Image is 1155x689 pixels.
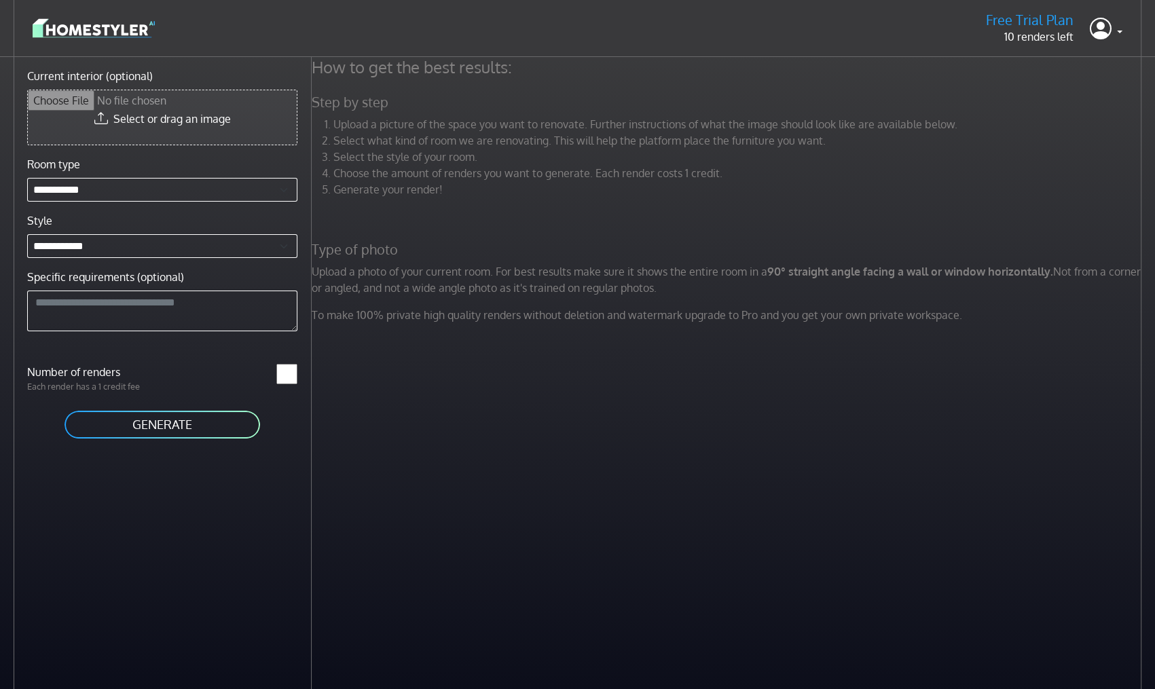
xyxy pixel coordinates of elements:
h5: Step by step [304,94,1153,111]
h5: Free Trial Plan [986,12,1074,29]
p: Each render has a 1 credit fee [19,380,162,393]
p: Upload a photo of your current room. For best results make sure it shows the entire room in a Not... [304,263,1153,296]
h5: Type of photo [304,241,1153,258]
label: Room type [27,156,80,172]
li: Select the style of your room. [333,149,1145,165]
label: Style [27,212,52,229]
h4: How to get the best results: [304,57,1153,77]
li: Generate your render! [333,181,1145,198]
p: To make 100% private high quality renders without deletion and watermark upgrade to Pro and you g... [304,307,1153,323]
button: GENERATE [63,409,261,440]
li: Upload a picture of the space you want to renovate. Further instructions of what the image should... [333,116,1145,132]
label: Specific requirements (optional) [27,269,184,285]
li: Select what kind of room we are renovating. This will help the platform place the furniture you w... [333,132,1145,149]
p: 10 renders left [986,29,1074,45]
li: Choose the amount of renders you want to generate. Each render costs 1 credit. [333,165,1145,181]
strong: 90° straight angle facing a wall or window horizontally. [767,265,1053,278]
label: Number of renders [19,364,162,380]
label: Current interior (optional) [27,68,153,84]
img: logo-3de290ba35641baa71223ecac5eacb59cb85b4c7fdf211dc9aaecaaee71ea2f8.svg [33,16,155,40]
